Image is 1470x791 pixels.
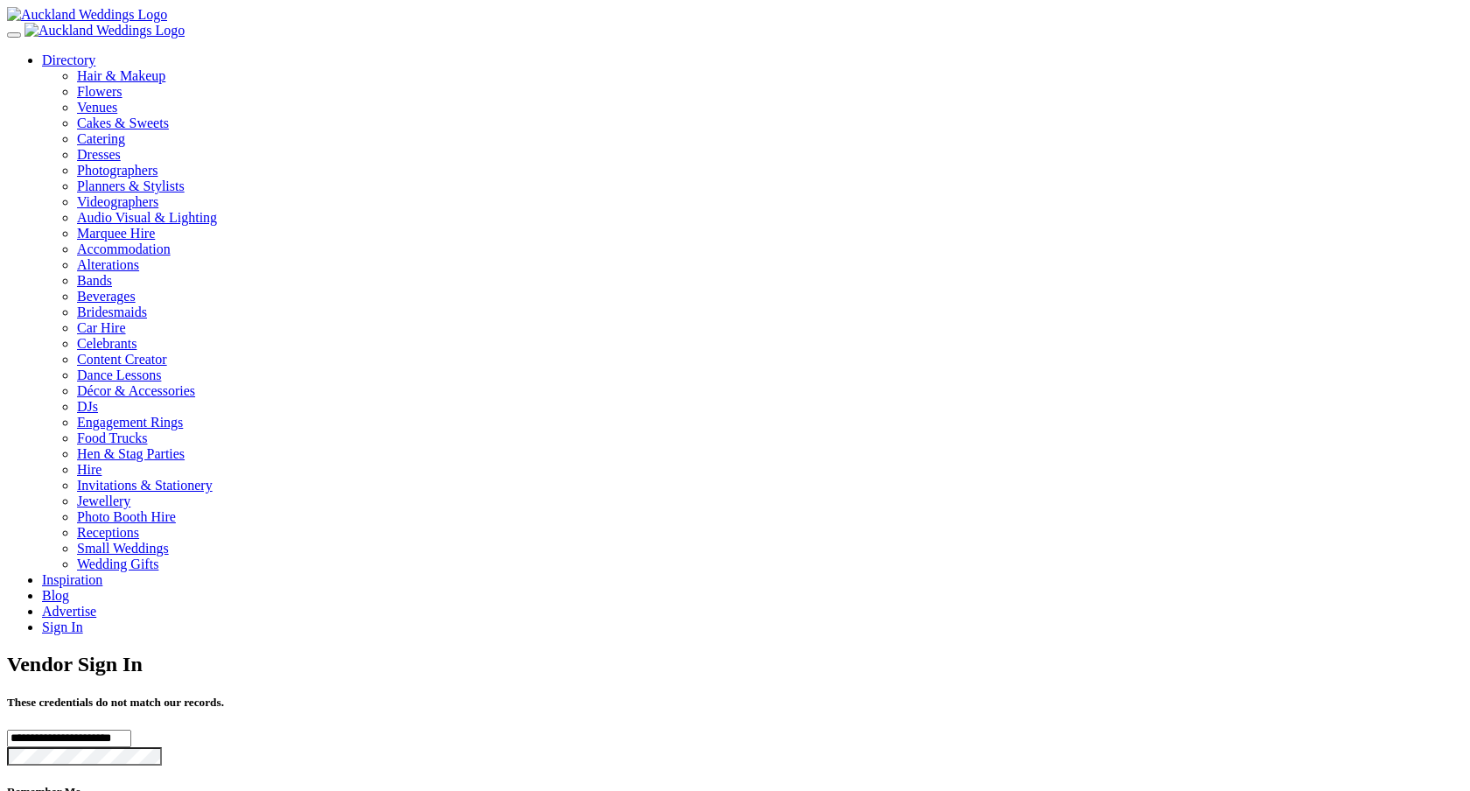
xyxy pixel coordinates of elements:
img: Auckland Weddings Logo [24,23,185,38]
a: Food Trucks [77,430,147,445]
a: Blog [42,588,69,603]
a: Sign In [42,619,83,634]
a: Décor & Accessories [77,383,195,398]
a: Content Creator [77,352,167,367]
a: Beverages [77,289,136,304]
a: Marquee Hire [77,226,1463,241]
a: Small Weddings [77,541,169,556]
a: Accommodation [77,241,171,256]
a: Catering [77,131,1463,147]
a: Cakes & Sweets [77,115,1463,131]
a: Photographers [77,163,1463,178]
a: Videographers [77,194,1463,210]
button: Menu [7,32,21,38]
a: Celebrants [77,336,136,351]
a: Venues [77,100,1463,115]
a: Dance Lessons [77,367,161,382]
a: Jewellery [77,493,130,508]
a: Bands [77,273,112,288]
a: Hair & Makeup [77,68,1463,84]
a: Wedding Gifts [77,556,158,571]
a: Inspiration [42,572,102,587]
h1: Vendor Sign In [7,653,1463,676]
a: Advertise [42,604,96,619]
a: Hire [77,462,101,477]
a: Invitations & Stationery [77,478,213,493]
img: Auckland Weddings Logo [7,7,167,23]
a: Receptions [77,525,139,540]
a: Engagement Rings [77,415,183,430]
a: Dresses [77,147,1463,163]
a: Bridesmaids [77,304,147,319]
a: Photo Booth Hire [77,509,176,524]
h5: These credentials do not match our records. [7,696,1463,710]
a: Audio Visual & Lighting [77,210,1463,226]
a: Flowers [77,84,1463,100]
a: Alterations [77,257,139,272]
a: Car Hire [77,320,126,335]
a: DJs [77,399,98,414]
a: Planners & Stylists [77,178,1463,194]
a: Directory [42,52,95,67]
a: Hen & Stag Parties [77,446,185,461]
